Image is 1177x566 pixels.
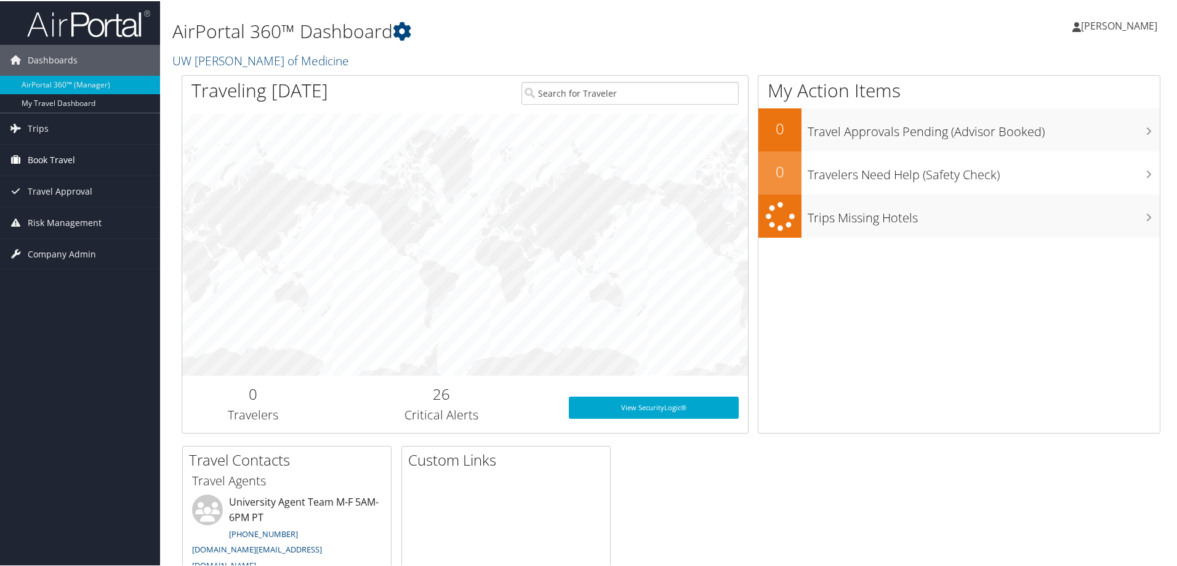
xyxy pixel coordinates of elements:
[521,81,739,103] input: Search for Traveler
[189,448,391,469] h2: Travel Contacts
[28,144,75,174] span: Book Travel
[333,405,550,422] h3: Critical Alerts
[333,382,550,403] h2: 26
[758,107,1160,150] a: 0Travel Approvals Pending (Advisor Booked)
[758,150,1160,193] a: 0Travelers Need Help (Safety Check)
[28,175,92,206] span: Travel Approval
[569,395,739,418] a: View SecurityLogic®
[28,112,49,143] span: Trips
[758,160,801,181] h2: 0
[172,51,352,68] a: UW [PERSON_NAME] of Medicine
[28,238,96,269] span: Company Admin
[28,206,102,237] span: Risk Management
[808,159,1160,182] h3: Travelers Need Help (Safety Check)
[408,448,610,469] h2: Custom Links
[27,8,150,37] img: airportal-logo.png
[229,527,298,538] a: [PHONE_NUMBER]
[172,17,837,43] h1: AirPortal 360™ Dashboard
[191,405,315,422] h3: Travelers
[758,193,1160,237] a: Trips Missing Hotels
[28,44,78,75] span: Dashboards
[808,116,1160,139] h3: Travel Approvals Pending (Advisor Booked)
[191,76,328,102] h1: Traveling [DATE]
[192,471,382,488] h3: Travel Agents
[1081,18,1157,31] span: [PERSON_NAME]
[758,117,801,138] h2: 0
[758,76,1160,102] h1: My Action Items
[808,202,1160,225] h3: Trips Missing Hotels
[191,382,315,403] h2: 0
[1072,6,1170,43] a: [PERSON_NAME]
